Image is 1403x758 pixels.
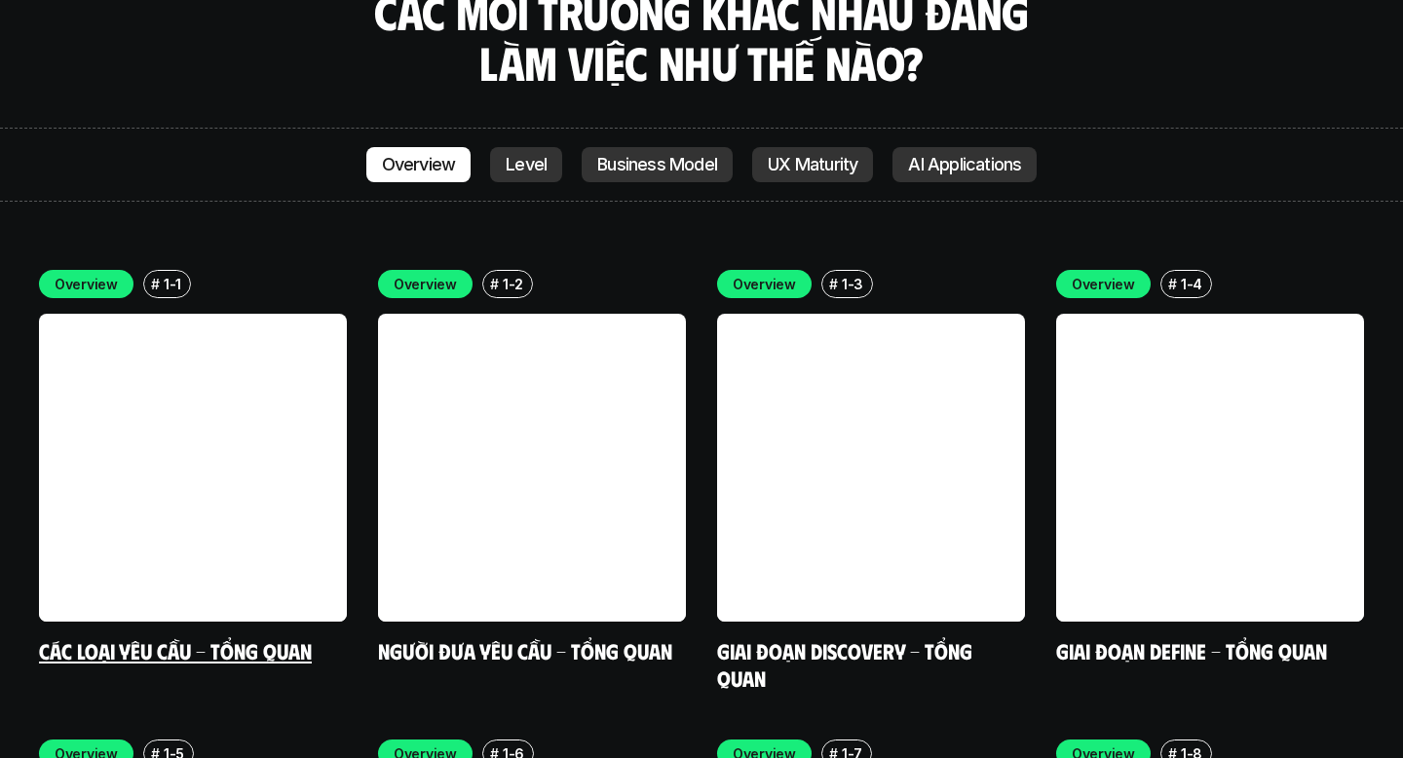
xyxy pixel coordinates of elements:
[151,277,160,291] h6: #
[768,155,857,174] p: UX Maturity
[842,274,863,294] p: 1-3
[490,277,499,291] h6: #
[752,147,873,182] a: UX Maturity
[490,147,562,182] a: Level
[1056,637,1327,663] a: Giai đoạn Define - Tổng quan
[829,277,838,291] h6: #
[1072,274,1135,294] p: Overview
[394,274,457,294] p: Overview
[1181,274,1202,294] p: 1-4
[378,637,672,663] a: Người đưa yêu cầu - Tổng quan
[382,155,456,174] p: Overview
[55,274,118,294] p: Overview
[597,155,717,174] p: Business Model
[503,274,523,294] p: 1-2
[582,147,733,182] a: Business Model
[908,155,1021,174] p: AI Applications
[1168,277,1177,291] h6: #
[717,637,977,691] a: Giai đoạn Discovery - Tổng quan
[892,147,1037,182] a: AI Applications
[164,274,181,294] p: 1-1
[733,274,796,294] p: Overview
[39,637,312,663] a: Các loại yêu cầu - Tổng quan
[366,147,472,182] a: Overview
[506,155,547,174] p: Level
